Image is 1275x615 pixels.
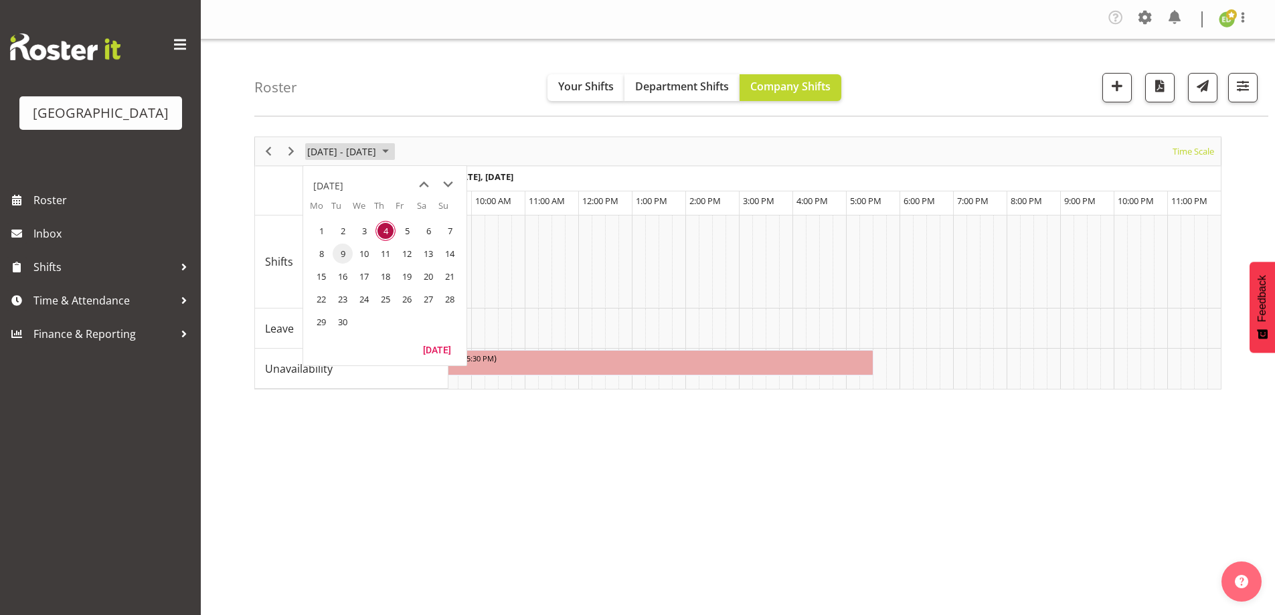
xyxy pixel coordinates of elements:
[10,33,120,60] img: Rosterit website logo
[397,244,417,264] span: Friday, September 12, 2025
[438,199,460,219] th: Su
[689,195,721,207] span: 2:00 PM
[33,257,174,277] span: Shifts
[280,137,303,165] div: Next
[375,289,396,309] span: Thursday, September 25, 2025
[333,244,353,264] span: Tuesday, September 9, 2025
[796,195,828,207] span: 4:00 PM
[333,312,353,332] span: Tuesday, September 30, 2025
[265,254,293,270] span: Shifts
[635,79,729,94] span: Department Shifts
[418,289,438,309] span: Saturday, September 27, 2025
[1102,73,1132,102] button: Add a new shift
[1250,262,1275,353] button: Feedback - Show survey
[558,79,614,94] span: Your Shifts
[257,137,280,165] div: Previous
[1219,11,1235,27] img: emma-dowman11789.jpg
[397,266,417,286] span: Friday, September 19, 2025
[957,195,989,207] span: 7:00 PM
[33,324,174,344] span: Finance & Reporting
[260,143,278,160] button: Previous
[636,195,667,207] span: 1:00 PM
[311,312,331,332] span: Monday, September 29, 2025
[255,309,448,349] td: Leave resource
[255,215,448,309] td: Shifts resource
[313,173,343,199] div: title
[33,190,194,210] span: Roster
[440,266,460,286] span: Sunday, September 21, 2025
[740,74,841,101] button: Company Shifts
[333,289,353,309] span: Tuesday, September 23, 2025
[354,266,374,286] span: Wednesday, September 17, 2025
[305,143,395,160] button: September 01 - 07, 2025
[1171,143,1217,160] button: Time Scale
[440,244,460,264] span: Sunday, September 14, 2025
[1145,73,1175,102] button: Download a PDF of the roster according to the set date range.
[353,199,374,219] th: We
[743,195,774,207] span: 3:00 PM
[265,321,294,337] span: Leave
[452,171,513,183] span: [DATE], [DATE]
[414,340,460,359] button: Today
[331,199,353,219] th: Tu
[1171,143,1215,160] span: Time Scale
[261,351,870,364] div: Repeats every [DATE] - [PERSON_NAME] ( )
[255,349,448,389] td: Unavailability resource
[311,266,331,286] span: Monday, September 15, 2025
[529,195,565,207] span: 11:00 AM
[440,221,460,241] span: Sunday, September 7, 2025
[33,224,194,244] span: Inbox
[375,244,396,264] span: Thursday, September 11, 2025
[375,221,396,241] span: Thursday, September 4, 2025
[354,244,374,264] span: Wednesday, September 10, 2025
[397,289,417,309] span: Friday, September 26, 2025
[1171,195,1207,207] span: 11:00 PM
[1188,73,1217,102] button: Send a list of all shifts for the selected filtered period to all rostered employees.
[475,195,511,207] span: 10:00 AM
[311,244,331,264] span: Monday, September 8, 2025
[33,290,174,311] span: Time & Attendance
[310,199,331,219] th: Mo
[582,195,618,207] span: 12:00 PM
[306,143,377,160] span: [DATE] - [DATE]
[1011,195,1042,207] span: 8:00 PM
[311,221,331,241] span: Monday, September 1, 2025
[440,289,460,309] span: Sunday, September 28, 2025
[333,266,353,286] span: Tuesday, September 16, 2025
[1235,575,1248,588] img: help-xxl-2.png
[547,74,624,101] button: Your Shifts
[282,143,301,160] button: Next
[1064,195,1096,207] span: 9:00 PM
[396,199,417,219] th: Fr
[311,289,331,309] span: Monday, September 22, 2025
[436,173,460,197] button: next month
[374,219,396,242] td: Thursday, September 4, 2025
[904,195,935,207] span: 6:00 PM
[418,244,438,264] span: Saturday, September 13, 2025
[374,199,396,219] th: Th
[1228,73,1258,102] button: Filter Shifts
[418,221,438,241] span: Saturday, September 6, 2025
[417,199,438,219] th: Sa
[624,74,740,101] button: Department Shifts
[418,266,438,286] span: Saturday, September 20, 2025
[333,221,353,241] span: Tuesday, September 2, 2025
[397,221,417,241] span: Friday, September 5, 2025
[375,266,396,286] span: Thursday, September 18, 2025
[1256,275,1268,322] span: Feedback
[1118,195,1154,207] span: 10:00 PM
[265,361,333,377] span: Unavailability
[254,80,297,95] h4: Roster
[750,79,831,94] span: Company Shifts
[258,350,873,375] div: Unavailability"s event - Repeats every sunday - Richard Freeman Begin From Sunday, September 7, 2...
[254,137,1221,389] div: Timeline Week of September 4, 2025
[412,173,436,197] button: previous month
[850,195,881,207] span: 5:00 PM
[354,289,374,309] span: Wednesday, September 24, 2025
[33,103,169,123] div: [GEOGRAPHIC_DATA]
[354,221,374,241] span: Wednesday, September 3, 2025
